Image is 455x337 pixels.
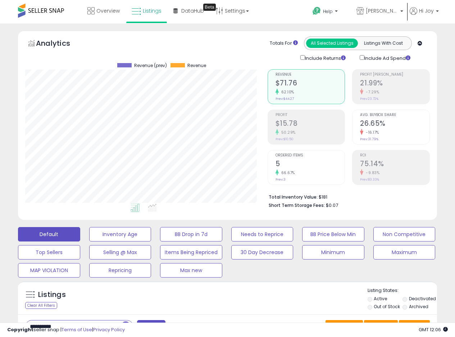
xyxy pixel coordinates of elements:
button: All Selected Listings [306,39,358,48]
span: Profit [PERSON_NAME] [360,73,429,77]
button: Save View [326,320,363,332]
button: BB Drop in 7d [160,227,222,241]
a: Hi Joy [410,7,439,23]
div: Include Returns [295,54,354,62]
button: Repricing [89,263,151,278]
span: Help [323,8,333,14]
small: -9.83% [363,170,379,176]
small: Prev: 83.33% [360,177,379,182]
p: Listing States: [368,287,437,294]
button: Needs to Reprice [231,227,294,241]
small: Prev: 23.72% [360,97,378,101]
h2: 21.99% [360,79,429,89]
button: BB Price Below Min [302,227,364,241]
button: Minimum [302,245,364,260]
label: Archived [409,303,428,310]
div: Clear All Filters [25,302,57,309]
span: Revenue (prev) [134,63,167,68]
h2: $15.78 [276,119,345,129]
span: Ordered Items [276,154,345,158]
label: Deactivated [409,296,436,302]
button: MAP VIOLATION [18,263,80,278]
div: Totals For [270,40,298,47]
div: seller snap | | [7,327,125,333]
span: Overview [96,7,120,14]
h2: 26.65% [360,119,429,129]
span: Profit [276,113,345,117]
button: Actions [399,320,430,332]
i: Get Help [312,6,321,15]
small: -7.29% [363,89,379,95]
h5: Analytics [36,38,84,50]
button: Non Competitive [373,227,436,241]
span: DataHub [181,7,204,14]
button: Maximum [373,245,436,260]
button: 30 Day Decrease [231,245,294,260]
button: Selling @ Max [89,245,151,260]
span: $0.07 [326,202,338,209]
button: Filters [137,320,165,333]
button: Max new [160,263,222,278]
small: -16.17% [363,130,379,135]
button: Listings With Cost [358,39,409,48]
span: 2025-09-8 12:06 GMT [419,326,448,333]
label: Out of Stock [374,303,400,310]
small: Prev: $10.50 [276,137,294,141]
button: Columns [364,320,398,332]
b: Total Inventory Value: [269,194,318,200]
h5: Listings [38,290,66,300]
button: Default [18,227,80,241]
button: Items Being Repriced [160,245,222,260]
h2: 5 [276,160,345,169]
div: Include Ad Spend [354,54,422,62]
small: Prev: 31.79% [360,137,378,141]
div: Tooltip anchor [203,4,216,11]
span: Listings [143,7,161,14]
small: Prev: $44.27 [276,97,294,101]
span: [PERSON_NAME] [GEOGRAPHIC_DATA] [366,7,398,14]
strong: Copyright [7,326,33,333]
h2: 75.14% [360,160,429,169]
small: 66.67% [279,170,295,176]
span: Revenue [187,63,206,68]
small: 62.10% [279,89,294,95]
span: Hi Joy [419,7,434,14]
label: Active [374,296,387,302]
button: Inventory Age [89,227,151,241]
span: Avg. Buybox Share [360,113,429,117]
small: 50.29% [279,130,296,135]
button: Top Sellers [18,245,80,260]
b: Short Term Storage Fees: [269,202,325,208]
span: ROI [360,154,429,158]
small: Prev: 3 [276,177,286,182]
h2: $71.76 [276,79,345,89]
a: Help [307,1,350,23]
li: $181 [269,192,424,201]
span: Revenue [276,73,345,77]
